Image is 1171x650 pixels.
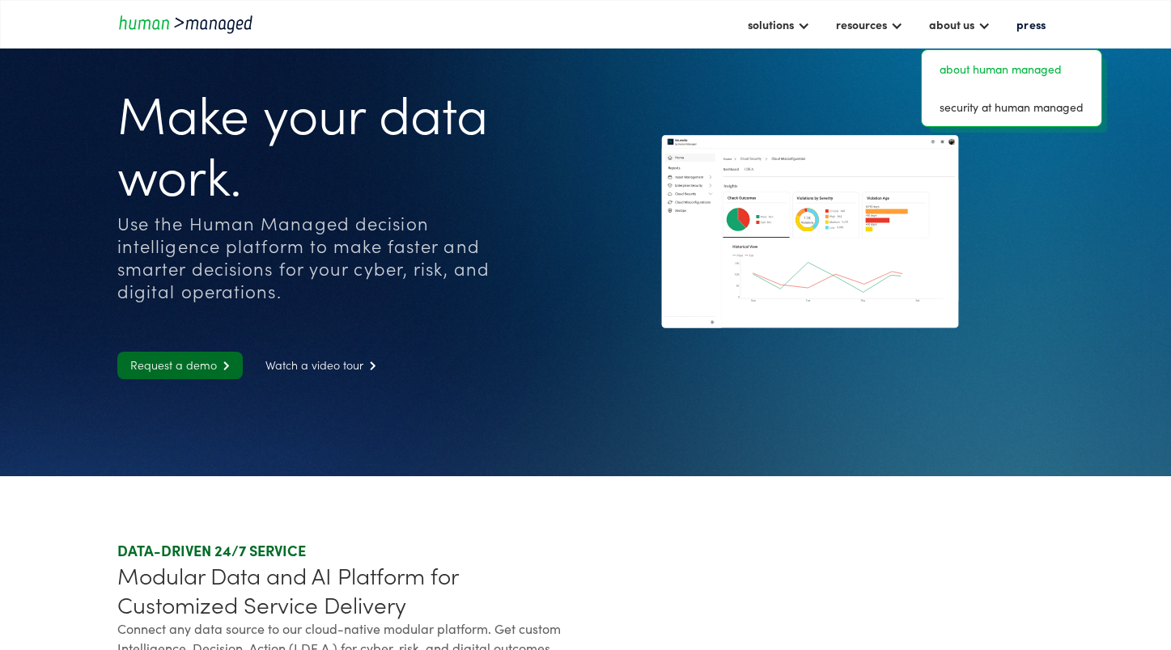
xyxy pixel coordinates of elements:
[928,95,1095,120] a: security at human managed
[723,158,732,161] g: Home
[117,13,263,35] a: home
[772,158,805,161] g: Cloud Misconfiguration
[737,255,743,256] g: Pass
[363,361,376,371] span: 
[1008,11,1054,38] a: press
[751,300,755,302] g: Sun
[740,11,818,38] div: solutions
[117,560,579,618] div: Modular Data and AI Platform for Customized Service Delivery
[217,361,230,371] span: 
[836,15,887,34] div: resources
[828,11,911,38] div: resources
[745,168,753,171] g: I.DE.A.
[723,168,739,171] g: Dashboard
[252,352,389,379] a: Watch a video tour
[117,81,520,204] h1: Make your data work.
[117,212,520,302] div: Use the Human Managed decision intelligence platform to make faster and smarter decisions for you...
[675,201,711,205] g: Cloud Misconfigurations
[748,15,794,34] div: solutions
[867,197,889,200] g: Violation Age
[675,157,683,159] g: Home
[675,185,702,188] g: Enterprise Security
[929,15,974,34] div: about us
[724,185,737,189] g: Insights
[928,57,1095,82] a: about human managed
[749,255,753,257] g: Fail
[921,11,999,38] div: about us
[117,352,243,379] a: Request a demo
[738,297,740,299] g: 0
[117,541,579,560] div: DATA-DRIVEN 24/7 SERVICE
[675,176,703,179] g: Asset Management
[732,246,757,249] g: Historical View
